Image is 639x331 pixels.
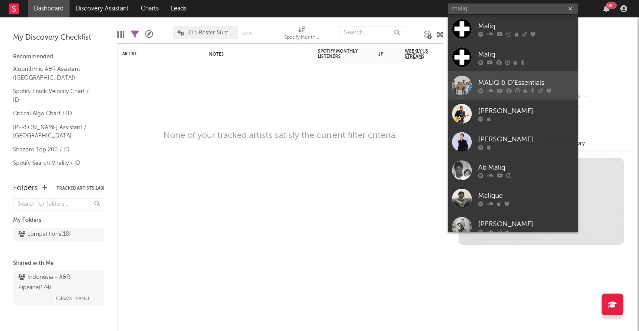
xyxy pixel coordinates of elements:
[284,22,319,47] div: Spotify Monthly Listeners (Spotify Monthly Listeners)
[448,156,578,184] a: Ab Maliq
[448,15,578,43] a: Maliq
[163,130,397,141] div: None of your tracked artists satisfy the current filter criteria.
[131,22,139,47] div: Filters(0 of 149)
[13,198,104,211] input: Search for folders...
[13,33,104,43] div: My Discovery Checklist
[448,3,578,14] input: Search for artists
[478,219,574,229] div: [PERSON_NAME]
[478,106,574,116] div: [PERSON_NAME]
[478,77,574,88] div: MALIQ & D'Essentials
[478,21,574,31] div: Maliq
[13,109,96,118] a: Critical Algo Chart / ID
[478,49,574,60] div: Maliq
[606,2,617,9] div: 99 +
[448,43,578,71] a: Maliq
[448,128,578,156] a: [PERSON_NAME]
[57,186,104,191] button: Tracked Artists(149)
[145,22,153,47] div: A&R Pipeline
[13,258,104,269] div: Shared with Me
[405,49,435,59] span: Weekly US Streams
[478,191,574,201] div: Malique
[189,30,234,36] span: On Roster Summary With Notes
[13,123,96,140] a: [PERSON_NAME] Assistant / [GEOGRAPHIC_DATA]
[603,5,609,12] button: 99+
[209,52,296,57] div: Notes
[13,64,96,82] a: Algorithmic A&R Assistant ([GEOGRAPHIC_DATA])
[448,213,578,241] a: [PERSON_NAME]
[448,71,578,100] a: MALIQ & D'Essentials
[318,49,383,59] div: Spotify Monthly Listeners
[117,22,124,47] div: Edit Columns
[18,229,71,240] div: competitions ( 18 )
[339,26,404,39] input: Search...
[478,162,574,173] div: Ab Maliq
[284,33,319,43] div: Spotify Monthly Listeners (Spotify Monthly Listeners)
[572,91,630,103] div: --
[241,31,253,36] button: Save
[13,87,96,104] a: Spotify Track Velocity Chart / ID
[18,272,97,293] div: Indonesia - A&R Pipeline ( 174 )
[122,51,187,57] div: Artist
[448,184,578,213] a: Malique
[13,52,104,62] div: Recommended
[478,134,574,144] div: [PERSON_NAME]
[13,215,104,226] div: My Folders
[54,293,89,304] span: [PERSON_NAME]
[13,158,96,168] a: Spotify Search Virality / ID
[13,271,104,305] a: Indonesia - A&R Pipeline(174)[PERSON_NAME]
[13,228,104,241] a: competitions(18)
[572,103,630,114] div: --
[448,100,578,128] a: [PERSON_NAME]
[13,145,96,154] a: Shazam Top 200 / ID
[13,183,38,194] div: Folders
